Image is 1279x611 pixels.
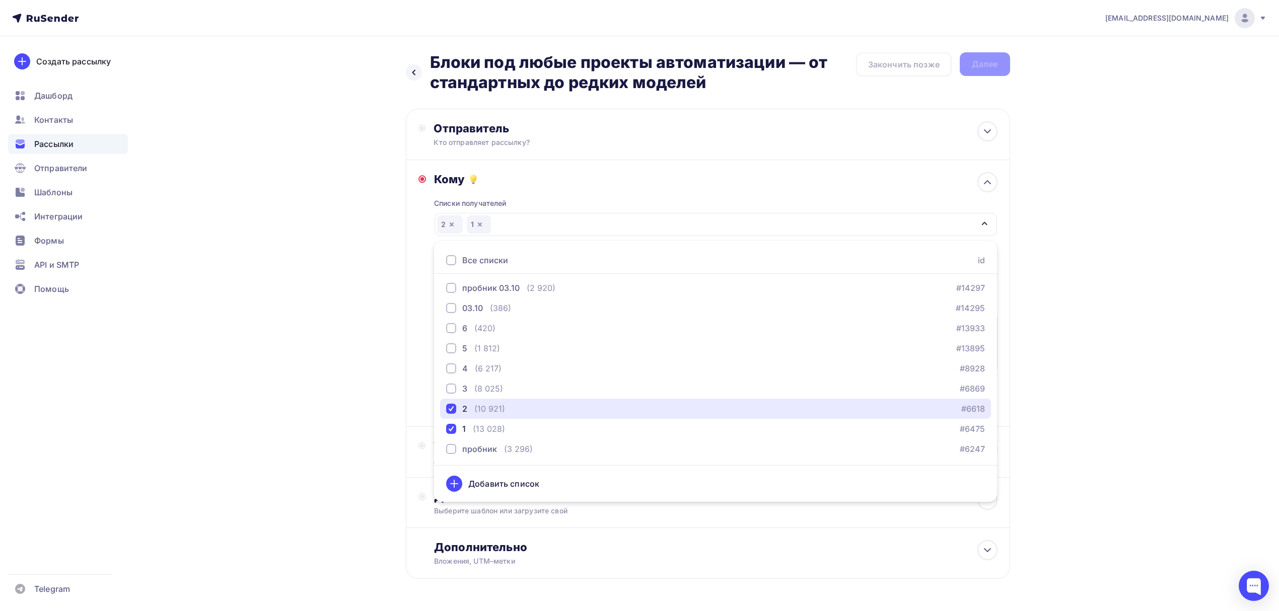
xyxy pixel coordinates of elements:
div: 4 [462,362,468,374]
div: id [978,254,985,266]
span: API и SMTP [34,259,79,271]
div: пробник [462,443,497,455]
span: Telegram [34,583,70,595]
a: [EMAIL_ADDRESS][DOMAIN_NAME] [1105,8,1267,28]
span: Рассылки [34,138,74,150]
div: 03.10 [462,302,483,314]
a: #14295 [956,302,985,314]
a: Дашборд [8,86,128,106]
a: #13933 [957,322,985,334]
a: #6475 [960,423,985,435]
div: (8 025) [474,383,503,395]
span: Дашборд [34,90,73,102]
div: Добавить список [468,478,539,490]
div: 2 [437,215,463,234]
div: (10 921) [474,403,505,415]
div: (6 217) [475,362,502,374]
a: #8928 [960,362,985,374]
span: Отправители [34,162,88,174]
span: [EMAIL_ADDRESS][DOMAIN_NAME] [1105,13,1229,23]
div: (13 028) [473,423,505,435]
div: Списки получателей [434,198,507,208]
button: 21 [434,212,997,237]
a: Рассылки [8,134,128,154]
div: Все списки [462,254,508,266]
div: (420) [474,322,495,334]
a: #6247 [960,443,985,455]
a: Формы [8,231,128,251]
div: 3 [462,383,467,395]
span: Шаблоны [34,186,73,198]
h2: Блоки под любые проекты автоматизации — от стандартных до редких моделей [430,52,856,93]
div: Создать рассылку [36,55,111,67]
div: Вложения, UTM–метки [434,556,941,566]
a: #13895 [957,342,985,354]
div: Отправитель [434,121,652,135]
div: (3 296) [504,443,533,455]
div: Выберите шаблон или загрузите свой [434,506,941,516]
span: Помощь [34,283,69,295]
div: 1 [467,215,491,234]
div: Дополнительно [434,540,997,554]
div: Дизайн [434,490,997,504]
ul: 21 [434,241,997,502]
div: 6 [462,322,467,334]
div: 1 [462,423,466,435]
div: Кто отправляет рассылку? [434,137,630,147]
div: Кому [434,172,997,186]
div: (1 812) [474,342,500,354]
div: 2 [462,403,467,415]
span: Интеграции [34,210,83,222]
a: Шаблоны [8,182,128,202]
a: Контакты [8,110,128,130]
a: #14297 [957,282,985,294]
a: Отправители [8,158,128,178]
div: 5 [462,342,467,354]
a: #6869 [960,383,985,395]
a: #6618 [962,403,985,415]
div: (2 920) [527,282,555,294]
span: Контакты [34,114,73,126]
div: (386) [490,302,511,314]
span: Формы [34,235,64,247]
div: пробник 03.10 [462,282,520,294]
